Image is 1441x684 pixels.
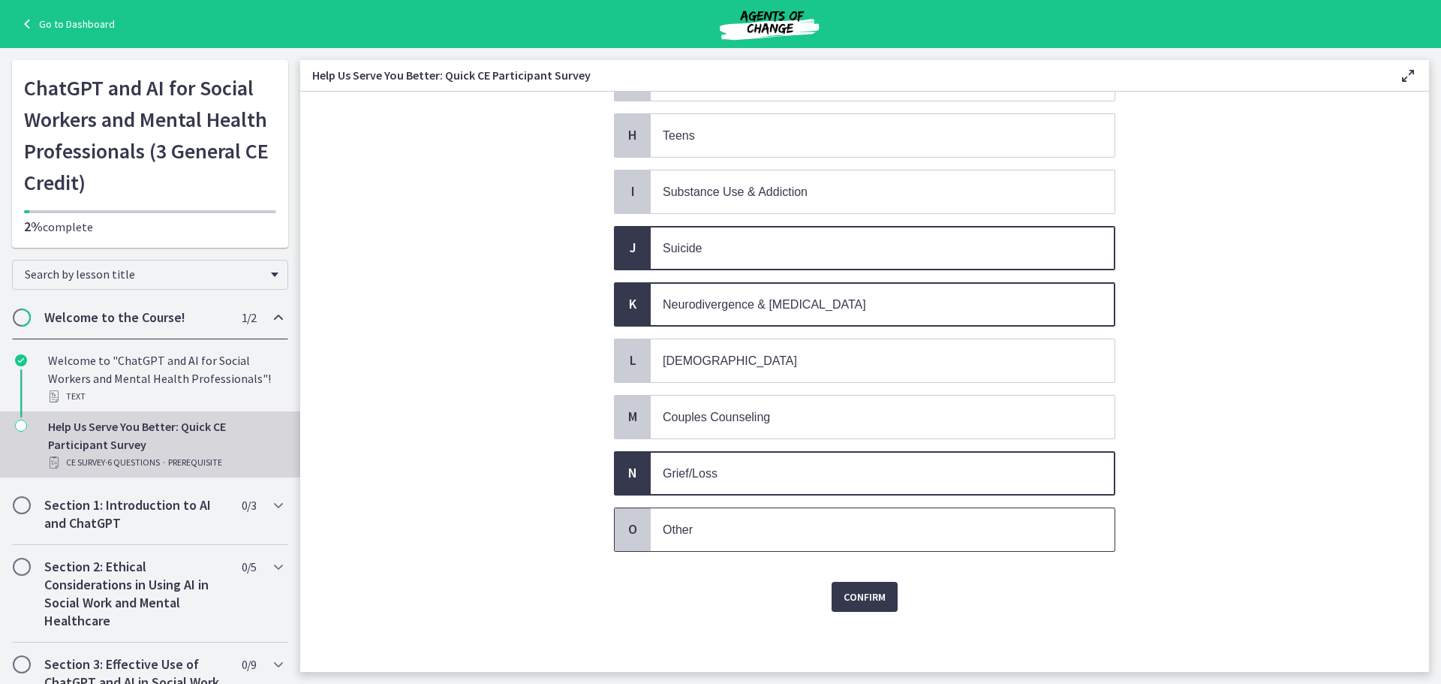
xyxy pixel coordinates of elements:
img: Agents of Change [679,6,859,42]
span: N [624,464,642,482]
h2: Welcome to the Course! [44,309,227,327]
span: J [624,239,642,257]
span: M [624,408,642,426]
h2: Section 2: Ethical Considerations in Using AI in Social Work and Mental Healthcare [44,558,227,630]
i: Completed [15,354,27,366]
span: Neurodivergence & [MEDICAL_DATA] [663,298,866,311]
span: Teens [663,129,695,142]
span: [DEMOGRAPHIC_DATA] [663,354,797,367]
div: Help Us Serve You Better: Quick CE Participant Survey [48,417,282,472]
span: · 6 Questions [105,453,160,472]
div: Text [48,387,282,405]
button: Confirm [832,582,898,612]
span: 2% [24,218,43,235]
p: complete [24,218,276,236]
span: Confirm [844,588,886,606]
span: Grief/Loss [663,467,717,480]
span: 0 / 9 [242,655,256,673]
span: Suicide [663,242,702,255]
span: K [624,295,642,313]
span: Couples Counseling [663,411,770,423]
h2: Section 1: Introduction to AI and ChatGPT [44,496,227,532]
span: 1 / 2 [242,309,256,327]
span: Other [663,523,693,536]
span: 0 / 3 [242,496,256,514]
span: PREREQUISITE [168,453,222,472]
span: · [163,453,165,472]
span: I [624,182,642,200]
span: H [624,126,642,144]
div: CE Survey [48,453,282,472]
span: 0 / 5 [242,558,256,576]
a: Go to Dashboard [18,15,115,33]
span: L [624,351,642,369]
h1: ChatGPT and AI for Social Workers and Mental Health Professionals (3 General CE Credit) [24,72,276,198]
div: Welcome to "ChatGPT and AI for Social Workers and Mental Health Professionals"! [48,351,282,405]
span: Substance Use & Addiction [663,185,808,198]
span: Search by lesson title [25,267,263,282]
div: Search by lesson title [12,260,288,290]
h3: Help Us Serve You Better: Quick CE Participant Survey [312,66,1375,84]
span: O [624,520,642,538]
